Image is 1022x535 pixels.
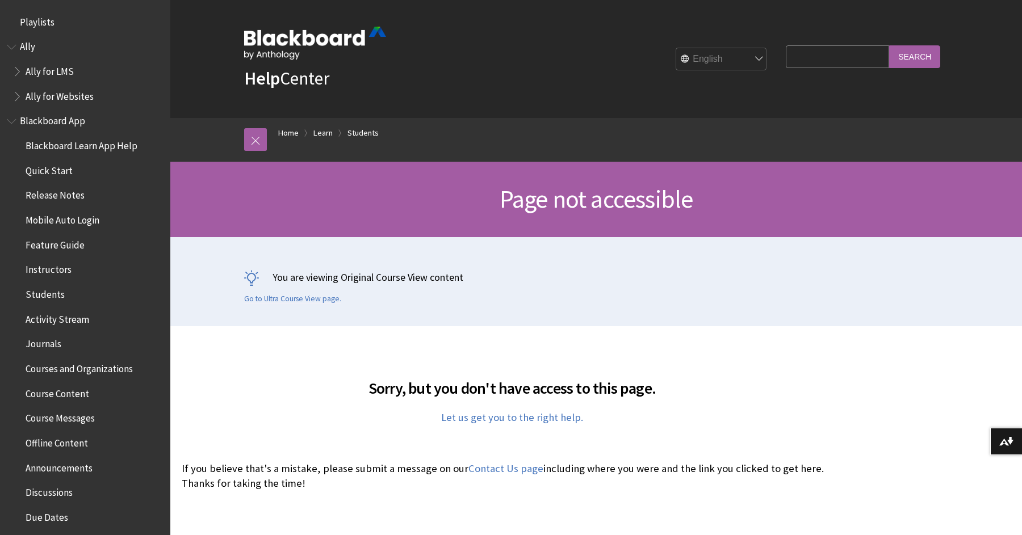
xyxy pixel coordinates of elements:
[26,384,89,399] span: Course Content
[26,508,68,523] span: Due Dates
[26,285,65,300] span: Students
[26,335,61,350] span: Journals
[244,67,329,90] a: HelpCenter
[182,363,843,400] h2: Sorry, but you don't have access to this page.
[26,260,72,276] span: Instructors
[20,12,55,28] span: Playlists
[26,458,93,474] span: Announcements
[244,270,948,284] p: You are viewing Original Course View content
[244,294,341,304] a: Go to Ultra Course View page.
[26,87,94,102] span: Ally for Websites
[26,433,88,449] span: Offline Content
[182,461,843,491] p: If you believe that's a mistake, please submit a message on our including where you were and the ...
[313,126,333,140] a: Learn
[26,310,89,325] span: Activity Stream
[278,126,299,140] a: Home
[26,483,73,498] span: Discussions
[26,136,137,151] span: Blackboard Learn App Help
[26,409,95,424] span: Course Messages
[244,67,280,90] strong: Help
[500,183,693,214] span: Page not accessible
[26,161,73,176] span: Quick Start
[26,186,85,201] span: Release Notes
[26,235,85,251] span: Feature Guide
[26,359,133,374] span: Courses and Organizations
[244,27,386,60] img: Blackboard by Anthology
[20,112,85,127] span: Blackboard App
[26,62,74,77] span: Ally for LMS
[441,411,583,424] a: Let us get you to the right help.
[7,12,164,32] nav: Book outline for Playlists
[347,126,379,140] a: Students
[468,462,543,475] a: Contact Us page
[20,37,35,53] span: Ally
[676,48,767,71] select: Site Language Selector
[889,45,940,68] input: Search
[26,210,99,226] span: Mobile Auto Login
[7,37,164,106] nav: Book outline for Anthology Ally Help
